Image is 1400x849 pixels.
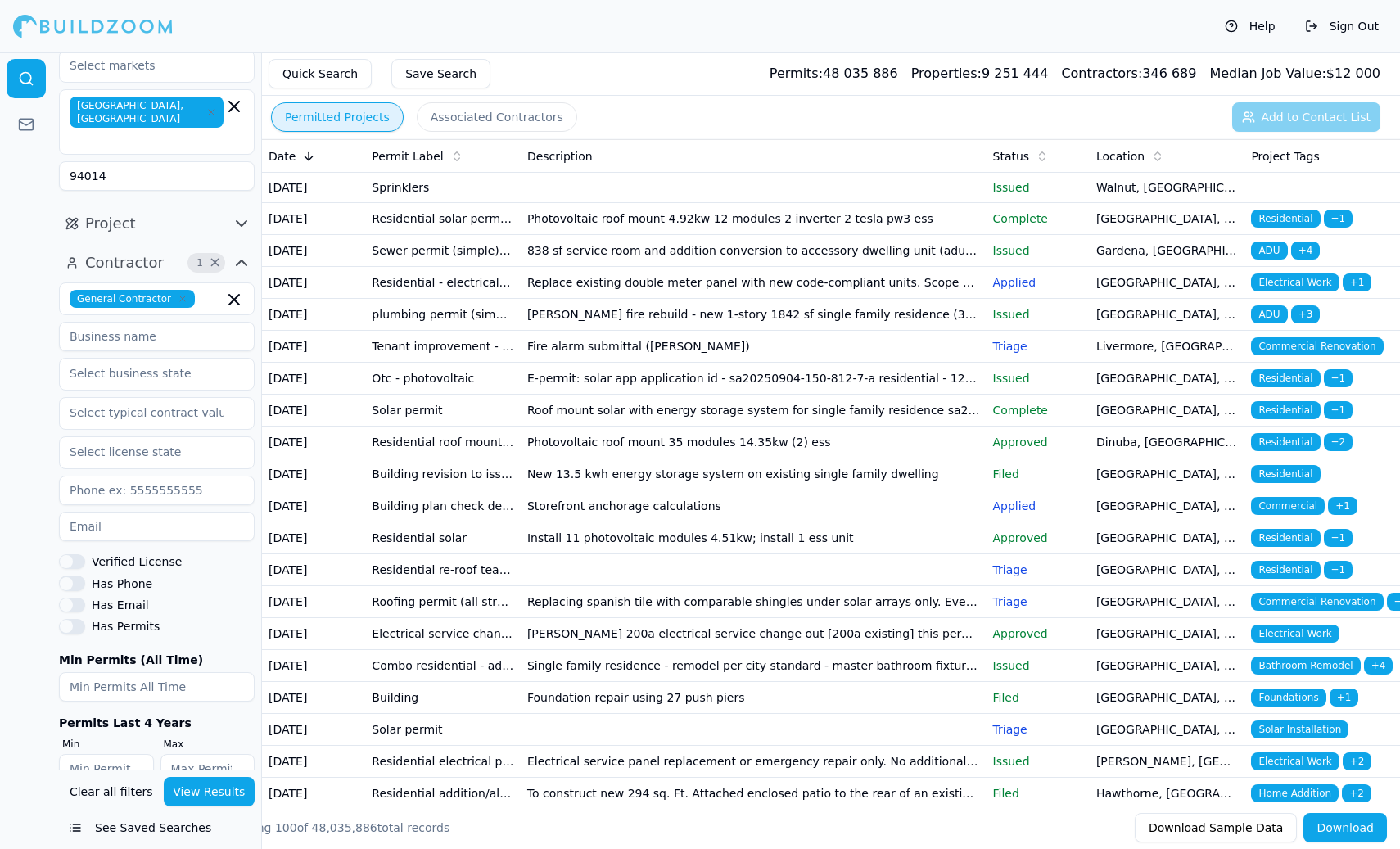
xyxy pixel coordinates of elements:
label: Verified License [92,556,182,567]
p: Complete [993,210,1083,227]
td: 838 sf service room and addition conversion to accessory dwelling unit (adu). Adu to include 1 be... [521,235,987,267]
span: + 1 [1324,529,1353,547]
label: Has Permits [92,621,160,632]
span: Electrical Work [1251,625,1339,643]
span: Contractor [85,251,164,274]
td: [GEOGRAPHIC_DATA], [GEOGRAPHIC_DATA] [1090,395,1245,427]
input: Select business state [60,359,233,388]
td: Building plan check deferral commercial [365,490,521,522]
span: + 1 [1324,369,1353,387]
span: Date [269,148,296,165]
td: Residential electrical panel replacement [365,746,521,778]
td: Dinuba, [GEOGRAPHIC_DATA] [1090,427,1245,458]
span: Residential [1251,465,1320,483]
td: Tenant improvement - fire alarm [365,331,521,363]
span: + 1 [1324,561,1353,579]
span: ADU [1251,242,1287,260]
span: + 2 [1342,784,1371,802]
span: 100 [275,821,297,834]
td: [PERSON_NAME], [GEOGRAPHIC_DATA] [1090,746,1245,778]
input: Business name [59,322,255,351]
span: Properties: [911,65,982,81]
span: + 2 [1324,433,1353,451]
label: Has Phone [92,578,152,589]
span: Commercial Renovation [1251,593,1383,611]
td: [DATE] [262,714,365,746]
button: Project [59,210,255,237]
td: Otc - photovoltaic [365,363,521,395]
input: Zipcodes (ex:91210,10001) [59,161,255,191]
td: [DATE] [262,235,365,267]
input: Email [59,512,255,541]
button: View Results [164,777,255,806]
td: [DATE] [262,331,365,363]
td: [GEOGRAPHIC_DATA], [GEOGRAPHIC_DATA] [1090,203,1245,235]
td: Single family residence - remodel per city standard - master bathroom fixtures only and addition ... [521,650,987,682]
button: Download Sample Data [1135,813,1297,842]
td: [DATE] [262,203,365,235]
span: Permits: [770,65,823,81]
span: Permit Label [372,148,443,165]
button: Contractor1Clear Contractor filters [59,250,255,276]
span: Description [527,148,593,165]
td: [GEOGRAPHIC_DATA], [GEOGRAPHIC_DATA] [1090,618,1245,650]
span: + 1 [1328,497,1357,515]
p: Approved [993,530,1083,546]
span: Project Tags [1251,148,1319,165]
td: Electrical service panel replacement or emergency repair only. No additional electrical mechanica... [521,746,987,778]
p: Issued [993,242,1083,259]
span: Solar Installation [1251,720,1348,738]
td: [DATE] [262,427,365,458]
td: Hawthorne, [GEOGRAPHIC_DATA] [1090,778,1245,810]
td: Roofing permit (all structures) [365,586,521,618]
td: Replacing spanish tile with comparable shingles under solar arrays only. Everything else to remai... [521,586,987,618]
td: [DATE] [262,267,365,299]
p: Complete [993,402,1083,418]
span: Location [1096,148,1145,165]
div: 346 689 [1061,64,1196,84]
p: Issued [993,753,1083,770]
span: [GEOGRAPHIC_DATA], [GEOGRAPHIC_DATA] [70,97,224,128]
td: [GEOGRAPHIC_DATA], [GEOGRAPHIC_DATA] [1090,490,1245,522]
p: Triage [993,594,1083,610]
span: Foundations [1251,689,1325,707]
button: Clear all filters [65,777,157,806]
td: Walnut, [GEOGRAPHIC_DATA] [1090,173,1245,203]
label: Min [62,738,154,751]
td: [GEOGRAPHIC_DATA], [GEOGRAPHIC_DATA] [1090,522,1245,554]
input: Min Permits All Time [59,672,255,702]
td: [DATE] [262,554,365,586]
td: Replace existing double meter panel with new code-compliant units. Scope of work includes removal... [521,267,987,299]
td: [GEOGRAPHIC_DATA], [GEOGRAPHIC_DATA] [1090,458,1245,490]
input: Select typical contract value [60,398,233,427]
td: Gardena, [GEOGRAPHIC_DATA] [1090,235,1245,267]
span: Residential [1251,433,1320,451]
td: Residential re-roof tear off [365,554,521,586]
p: Triage [993,562,1083,578]
td: Sewer permit (simple) - county [365,235,521,267]
button: See Saved Searches [59,813,255,842]
td: Sprinklers [365,173,521,203]
span: Electrical Work [1251,752,1339,770]
td: Storefront anchorage calculations [521,490,987,522]
td: Residential solar [365,522,521,554]
span: ADU [1251,305,1287,323]
p: Filed [993,689,1083,706]
td: [DATE] [262,586,365,618]
span: + 1 [1330,689,1359,707]
td: [DATE] [262,778,365,810]
button: Quick Search [269,59,372,88]
span: Residential [1251,210,1320,228]
td: To construct new 294 sq. Ft. Attached enclosed patio to the rear of an existing single family res... [521,778,987,810]
span: Residential [1251,529,1320,547]
td: New 13.5 kwh energy storage system on existing single family dwelling [521,458,987,490]
td: Photovoltaic roof mount 35 modules 14.35kw (2) ess [521,427,987,458]
div: 48 035 886 [770,64,898,84]
span: Median Job Value: [1209,65,1325,81]
td: Fire alarm submittal ([PERSON_NAME]) [521,331,987,363]
input: Min Permits Last 4 Years [59,754,154,784]
td: [GEOGRAPHIC_DATA], [GEOGRAPHIC_DATA] [1090,267,1245,299]
span: + 4 [1364,657,1393,675]
td: Combo residential - addition/alteration [365,650,521,682]
td: [DATE] [262,682,365,714]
